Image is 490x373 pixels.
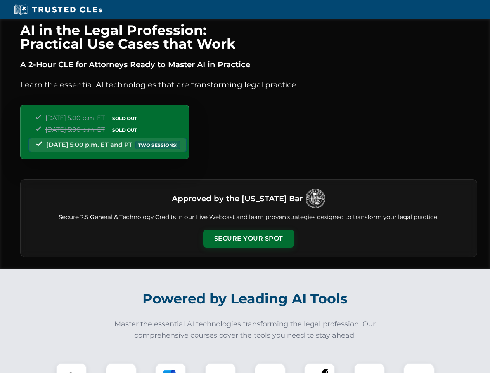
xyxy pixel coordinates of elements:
img: Logo [306,189,325,208]
span: [DATE] 5:00 p.m. ET [45,126,105,133]
p: Secure 2.5 General & Technology Credits in our Live Webcast and learn proven strategies designed ... [30,213,467,222]
h3: Approved by the [US_STATE] Bar [172,192,303,206]
img: Trusted CLEs [12,4,104,16]
span: [DATE] 5:00 p.m. ET [45,114,105,122]
p: A 2-Hour CLE for Attorneys Ready to Master AI in Practice [20,58,477,71]
h2: Powered by Leading AI Tools [30,285,460,312]
h1: AI in the Legal Profession: Practical Use Cases that Work [20,23,477,51]
p: Learn the essential AI technologies that are transforming legal practice. [20,78,477,91]
span: SOLD OUT [109,126,140,134]
button: Secure Your Spot [203,230,294,248]
span: SOLD OUT [109,114,140,122]
p: Master the essential AI technologies transforming the legal profession. Our comprehensive courses... [109,319,381,341]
